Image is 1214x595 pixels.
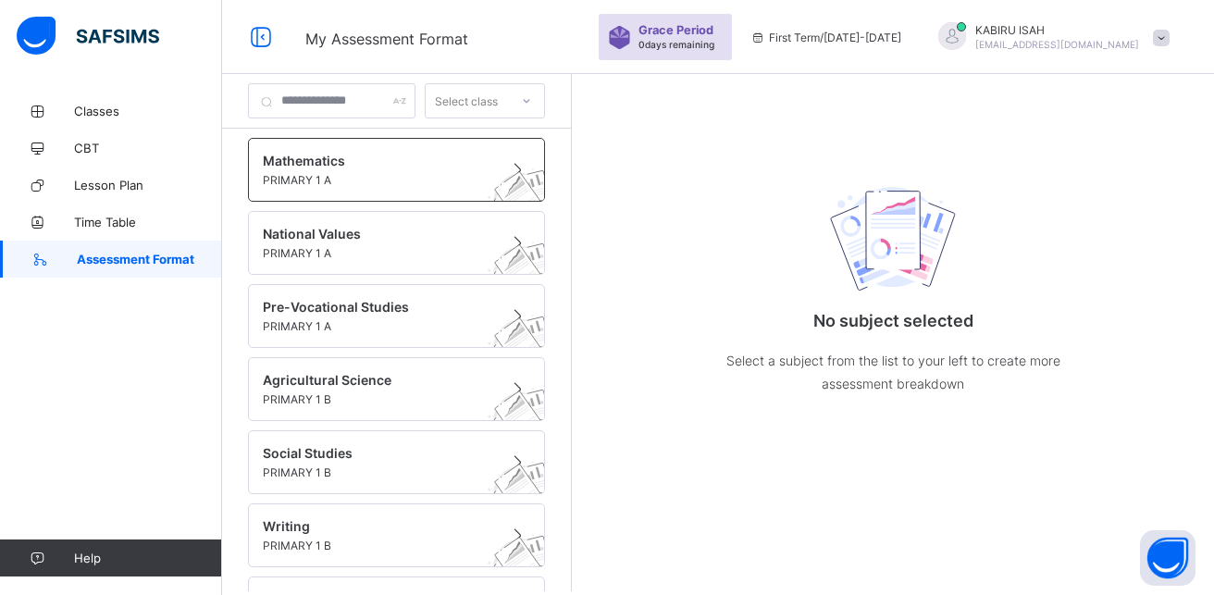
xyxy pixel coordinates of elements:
span: CBT [74,141,222,155]
span: Time Table [74,215,222,229]
span: Classes [74,104,222,118]
span: PRIMARY 1 A [263,319,495,333]
span: [EMAIL_ADDRESS][DOMAIN_NAME] [975,39,1139,50]
span: Agricultural Science [263,372,495,388]
div: KABIRUISAH [920,22,1179,53]
span: Social Studies [263,445,495,461]
span: PRIMARY 1 A [263,173,495,187]
span: Pre-Vocational Studies [263,299,495,315]
span: KABIRU ISAH [975,23,1139,37]
div: Select class [435,83,498,118]
img: structure.cad45ed73ac2f6accb5d2a2efd3b9748.svg [824,184,962,299]
span: My Assessment Format [305,30,468,48]
span: PRIMARY 1 B [263,392,495,406]
span: Writing [263,518,495,534]
button: Open asap [1140,530,1195,586]
span: PRIMARY 1 A [263,246,495,260]
span: Assessment Format [77,252,222,267]
span: Lesson Plan [74,178,222,192]
p: Select a subject from the list to your left to create more assessment breakdown [708,349,1078,395]
span: session/term information [750,31,901,44]
p: No subject selected [708,311,1078,330]
div: No subject selected [708,133,1078,432]
span: Grace Period [638,23,713,37]
span: National Values [263,226,495,242]
span: PRIMARY 1 B [263,539,495,552]
span: 0 days remaining [638,39,714,50]
span: PRIMARY 1 B [263,465,495,479]
img: safsims [17,17,159,56]
span: Help [74,551,221,565]
span: Mathematics [263,153,495,168]
img: sticker-purple.71386a28dfed39d6af7621340158ba97.svg [608,26,631,49]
